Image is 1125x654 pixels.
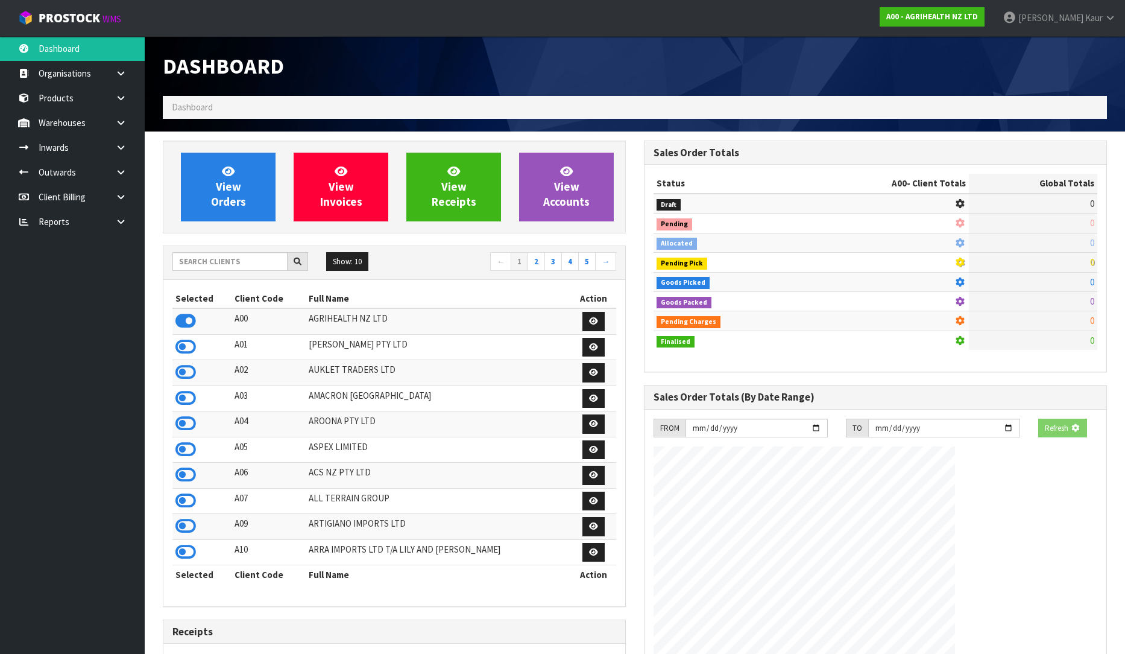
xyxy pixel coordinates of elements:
[306,437,572,463] td: ASPEX LIMITED
[306,539,572,565] td: ARRA IMPORTS LTD T/A LILY AND [PERSON_NAME]
[306,565,572,585] th: Full Name
[1090,335,1094,346] span: 0
[232,437,305,463] td: A05
[657,199,681,211] span: Draft
[232,514,305,540] td: A09
[1090,237,1094,249] span: 0
[886,11,978,22] strong: A00 - AGRIHEALTH NZ LTD
[306,308,572,334] td: AGRIHEALTH NZ LTD
[654,392,1097,403] h3: Sales Order Totals (By Date Range)
[232,565,305,585] th: Client Code
[181,153,276,221] a: ViewOrders
[1090,296,1094,307] span: 0
[232,334,305,360] td: A01
[657,218,692,230] span: Pending
[232,411,305,437] td: A04
[172,565,232,585] th: Selected
[232,360,305,386] td: A02
[657,297,711,309] span: Goods Packed
[294,153,388,221] a: ViewInvoices
[232,386,305,411] td: A03
[306,360,572,386] td: AUKLET TRADERS LTD
[572,289,616,308] th: Action
[232,539,305,565] td: A10
[306,514,572,540] td: ARTIGIANO IMPORTS LTD
[102,13,121,25] small: WMS
[490,252,511,271] a: ←
[880,7,985,27] a: A00 - AGRIHEALTH NZ LTD
[1018,12,1083,24] span: [PERSON_NAME]
[320,164,362,209] span: View Invoices
[543,164,590,209] span: View Accounts
[519,153,614,221] a: ViewAccounts
[306,488,572,514] td: ALL TERRAIN GROUP
[403,252,616,273] nav: Page navigation
[172,289,232,308] th: Selected
[892,177,907,189] span: A00
[657,238,697,250] span: Allocated
[1090,217,1094,229] span: 0
[846,419,868,438] div: TO
[211,164,246,209] span: View Orders
[654,174,800,193] th: Status
[1038,419,1086,438] button: Refresh
[657,277,710,289] span: Goods Picked
[654,419,685,438] div: FROM
[969,174,1097,193] th: Global Totals
[800,174,969,193] th: - Client Totals
[1090,256,1094,268] span: 0
[18,10,33,25] img: cube-alt.png
[232,308,305,334] td: A00
[406,153,501,221] a: ViewReceipts
[1085,12,1103,24] span: Kaur
[232,463,305,489] td: A06
[306,386,572,411] td: AMACRON [GEOGRAPHIC_DATA]
[172,252,288,271] input: Search clients
[544,252,562,271] a: 3
[232,289,305,308] th: Client Code
[306,463,572,489] td: ACS NZ PTY LTD
[306,334,572,360] td: [PERSON_NAME] PTY LTD
[578,252,596,271] a: 5
[1090,315,1094,326] span: 0
[172,626,616,638] h3: Receipts
[306,289,572,308] th: Full Name
[657,336,695,348] span: Finalised
[561,252,579,271] a: 4
[172,101,213,113] span: Dashboard
[595,252,616,271] a: →
[657,316,720,328] span: Pending Charges
[163,52,284,80] span: Dashboard
[39,10,100,26] span: ProStock
[306,411,572,437] td: AROONA PTY LTD
[657,258,707,270] span: Pending Pick
[572,565,616,585] th: Action
[432,164,476,209] span: View Receipts
[511,252,528,271] a: 1
[326,252,368,271] button: Show: 10
[528,252,545,271] a: 2
[1090,198,1094,209] span: 0
[232,488,305,514] td: A07
[1090,276,1094,288] span: 0
[654,147,1097,159] h3: Sales Order Totals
